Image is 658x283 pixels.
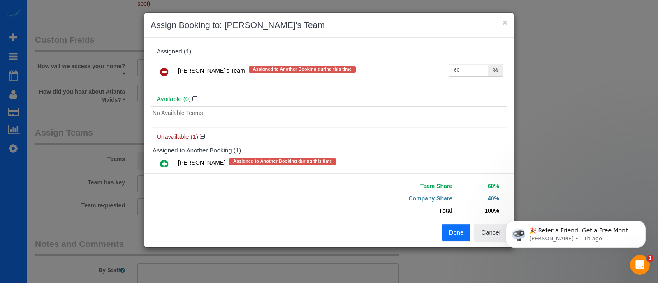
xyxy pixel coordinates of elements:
span: 1 [647,255,653,262]
iframe: Intercom notifications message [493,203,658,261]
span: Assigned to Another Booking during this time [249,66,356,73]
td: 60% [454,180,501,192]
div: % [488,64,503,77]
span: [PERSON_NAME] [178,160,225,166]
h4: Available (0) [157,96,501,103]
button: Done [442,224,471,241]
button: Cancel [474,224,507,241]
h4: Assigned to Another Booking (1) [153,147,505,154]
td: Company Share [335,192,454,205]
span: Assigned to Another Booking during this time [229,158,336,165]
iframe: Intercom live chat [630,255,650,275]
span: No Available Teams [153,110,203,116]
button: × [503,18,507,27]
h4: Unavailable (1) [157,133,501,140]
h3: Assign Booking to: [PERSON_NAME]'s Team [151,19,507,31]
span: [PERSON_NAME]'s Team [178,67,245,74]
td: Total [335,205,454,217]
td: 40% [454,192,501,205]
div: Assigned (1) [157,48,501,55]
td: 100% [454,205,501,217]
td: Team Share [335,180,454,192]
